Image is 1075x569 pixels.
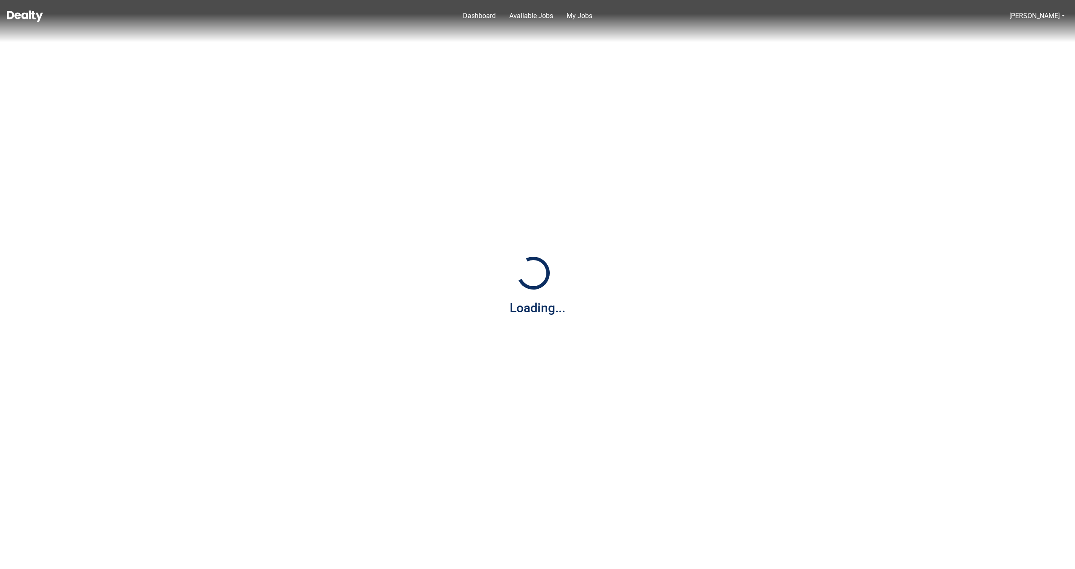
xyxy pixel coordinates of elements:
div: Loading... [510,298,565,317]
a: [PERSON_NAME] [1006,8,1068,24]
a: Dashboard [460,8,499,24]
a: My Jobs [563,8,596,24]
a: [PERSON_NAME] [1009,12,1060,20]
a: Available Jobs [506,8,556,24]
img: Dealty - Buy, Sell & Rent Homes [7,11,43,22]
img: Loading [512,252,554,294]
iframe: BigID CMP Widget [4,544,29,569]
